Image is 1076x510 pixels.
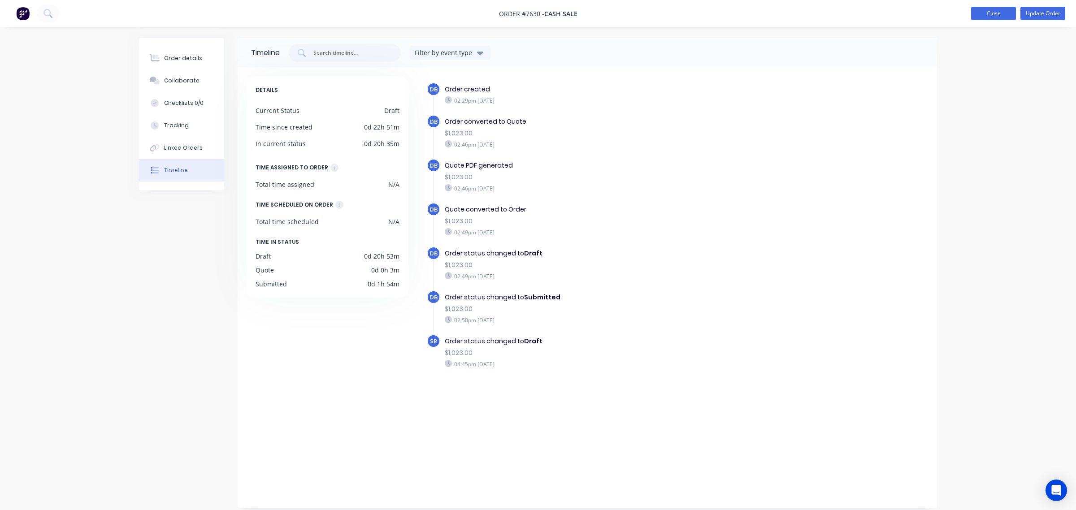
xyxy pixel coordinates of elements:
div: Quote [256,265,274,275]
div: Order created [445,85,755,94]
div: 02:50pm [DATE] [445,316,755,324]
button: Timeline [139,159,224,182]
div: Linked Orders [164,144,203,152]
div: 04:45pm [DATE] [445,360,755,368]
div: Current Status [256,106,299,115]
span: DB [430,293,438,302]
b: Draft [524,337,542,346]
div: 02:49pm [DATE] [445,228,755,236]
div: $1,023.00 [445,304,755,314]
div: $1,023.00 [445,129,755,138]
img: Factory [16,7,30,20]
div: Tracking [164,121,189,130]
button: Order details [139,47,224,69]
div: Draft [384,106,399,115]
div: Checklists 0/0 [164,99,204,107]
div: N/A [388,217,399,226]
b: Submitted [524,293,560,302]
button: Update Order [1020,7,1065,20]
span: DB [430,117,438,126]
button: Checklists 0/0 [139,92,224,114]
div: 0d 1h 54m [368,279,399,289]
div: 0d 0h 3m [371,265,399,275]
button: Filter by event type [410,46,490,60]
button: Collaborate [139,69,224,92]
div: 0d 22h 51m [364,122,399,132]
div: N/A [388,180,399,189]
div: Quote PDF generated [445,161,755,170]
div: $1,023.00 [445,260,755,270]
div: 0d 20h 53m [364,251,399,261]
span: Cash Sale [544,9,577,18]
div: 0d 20h 35m [364,139,399,148]
div: Draft [256,251,271,261]
span: DETAILS [256,85,278,95]
div: Order status changed to [445,337,755,346]
div: Timeline [164,166,188,174]
div: Order status changed to [445,293,755,302]
button: Tracking [139,114,224,137]
div: TIME ASSIGNED TO ORDER [256,163,328,173]
div: 02:46pm [DATE] [445,140,755,148]
div: Filter by event type [415,48,475,57]
span: DB [430,161,438,170]
div: $1,023.00 [445,348,755,358]
span: Order #7630 - [499,9,544,18]
div: 02:46pm [DATE] [445,184,755,192]
div: In current status [256,139,306,148]
span: DB [430,249,438,258]
div: Open Intercom Messenger [1046,480,1067,501]
span: SR [430,337,437,346]
div: Order converted to Quote [445,117,755,126]
input: Search timeline... [312,48,387,57]
div: Total time scheduled [256,217,319,226]
div: 02:49pm [DATE] [445,272,755,280]
span: TIME IN STATUS [256,237,299,247]
button: Linked Orders [139,137,224,159]
button: Close [971,7,1016,20]
span: DB [430,205,438,214]
div: $1,023.00 [445,173,755,182]
div: $1,023.00 [445,216,755,226]
b: Draft [524,249,542,258]
div: Quote converted to Order [445,205,755,214]
div: Order details [164,54,202,62]
div: Timeline [251,48,280,58]
div: Submitted [256,279,287,289]
div: TIME SCHEDULED ON ORDER [256,200,333,210]
div: Order status changed to [445,249,755,258]
div: Time since created [256,122,312,132]
div: Total time assigned [256,180,314,189]
div: Collaborate [164,77,200,85]
span: DB [430,85,438,94]
div: 02:29pm [DATE] [445,96,755,104]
